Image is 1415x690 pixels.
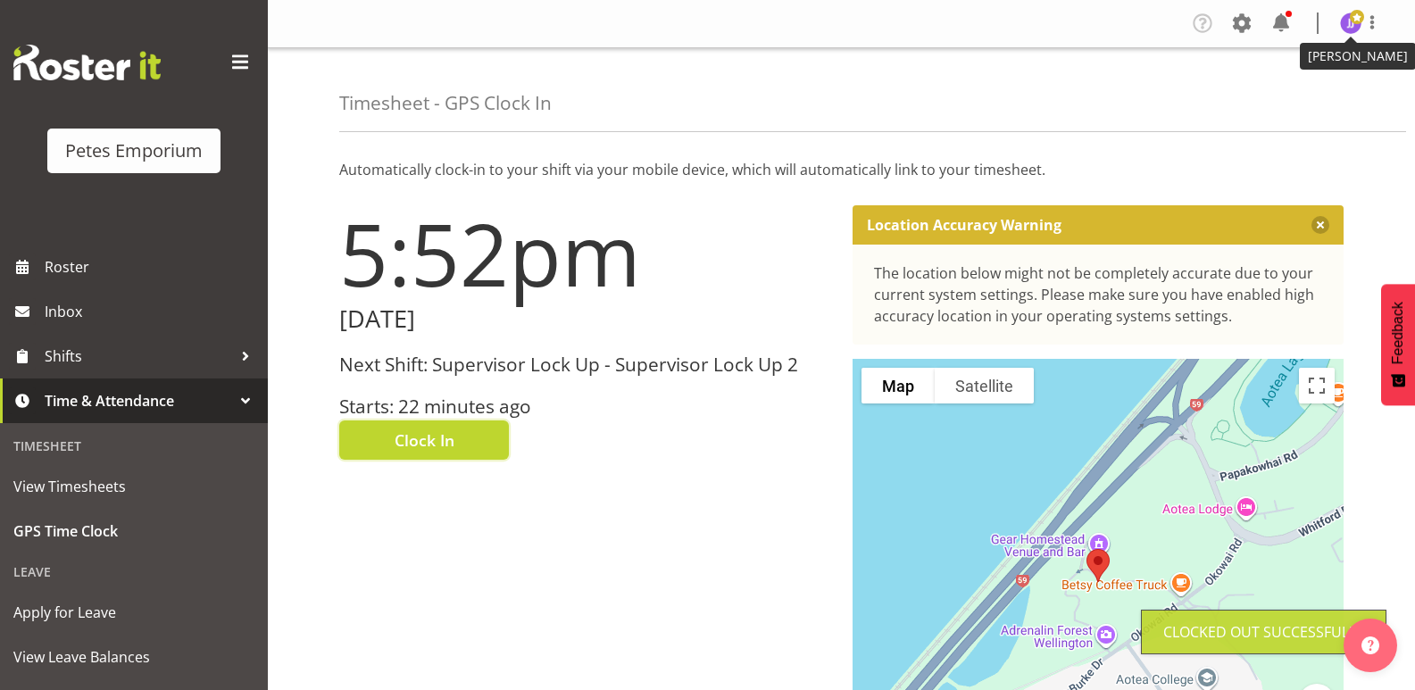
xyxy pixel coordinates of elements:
[45,343,232,370] span: Shifts
[65,137,203,164] div: Petes Emporium
[935,368,1034,403] button: Show satellite imagery
[4,635,263,679] a: View Leave Balances
[1299,368,1335,403] button: Toggle fullscreen view
[1340,12,1361,34] img: janelle-jonkers702.jpg
[861,368,935,403] button: Show street map
[339,396,831,417] h3: Starts: 22 minutes ago
[1163,621,1364,643] div: Clocked out Successfully
[395,428,454,452] span: Clock In
[4,553,263,590] div: Leave
[339,93,552,113] h4: Timesheet - GPS Clock In
[339,205,831,302] h1: 5:52pm
[339,354,831,375] h3: Next Shift: Supervisor Lock Up - Supervisor Lock Up 2
[867,216,1061,234] p: Location Accuracy Warning
[13,473,254,500] span: View Timesheets
[1381,284,1415,405] button: Feedback - Show survey
[339,159,1344,180] p: Automatically clock-in to your shift via your mobile device, which will automatically link to you...
[13,644,254,670] span: View Leave Balances
[4,464,263,509] a: View Timesheets
[1311,216,1329,234] button: Close message
[4,428,263,464] div: Timesheet
[4,509,263,553] a: GPS Time Clock
[13,45,161,80] img: Rosterit website logo
[1361,636,1379,654] img: help-xxl-2.png
[13,518,254,545] span: GPS Time Clock
[339,305,831,333] h2: [DATE]
[45,387,232,414] span: Time & Attendance
[874,262,1323,327] div: The location below might not be completely accurate due to your current system settings. Please m...
[339,420,509,460] button: Clock In
[45,298,259,325] span: Inbox
[1390,302,1406,364] span: Feedback
[45,254,259,280] span: Roster
[4,590,263,635] a: Apply for Leave
[13,599,254,626] span: Apply for Leave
